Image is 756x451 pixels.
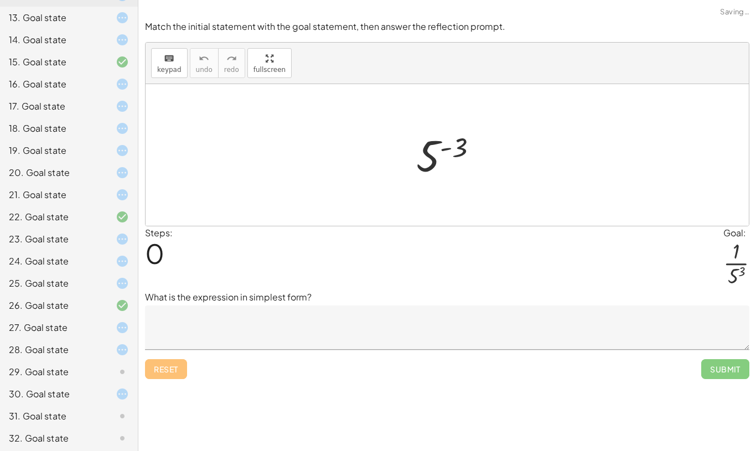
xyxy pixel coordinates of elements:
i: undo [199,52,209,65]
p: What is the expression in simplest form? [145,291,749,304]
p: Match the initial statement with the goal statement, then answer the reflection prompt. [145,20,749,33]
i: Task started. [116,255,129,268]
i: Task not started. [116,409,129,423]
i: Task started. [116,387,129,401]
span: redo [224,66,239,74]
i: Task not started. [116,365,129,379]
div: 22. Goal state [9,210,98,224]
div: 18. Goal state [9,122,98,135]
div: 19. Goal state [9,144,98,157]
i: Task started. [116,343,129,356]
div: 26. Goal state [9,299,98,312]
i: Task started. [116,321,129,334]
div: 15. Goal state [9,55,98,69]
i: Task started. [116,122,129,135]
i: Task finished and correct. [116,299,129,312]
div: 25. Goal state [9,277,98,290]
span: fullscreen [253,66,286,74]
i: Task started. [116,100,129,113]
div: 28. Goal state [9,343,98,356]
i: redo [226,52,237,65]
i: keyboard [164,52,174,65]
div: 21. Goal state [9,188,98,201]
i: Task not started. [116,432,129,445]
button: fullscreen [247,48,292,78]
i: Task started. [116,188,129,201]
span: Saving… [720,7,749,18]
button: redoredo [218,48,245,78]
i: Task started. [116,11,129,24]
i: Task started. [116,166,129,179]
div: 29. Goal state [9,365,98,379]
span: undo [196,66,213,74]
div: 13. Goal state [9,11,98,24]
div: 20. Goal state [9,166,98,179]
div: 17. Goal state [9,100,98,113]
i: Task finished and correct. [116,210,129,224]
div: 16. Goal state [9,77,98,91]
span: keypad [157,66,182,74]
i: Task started. [116,277,129,290]
div: 24. Goal state [9,255,98,268]
div: 30. Goal state [9,387,98,401]
button: keyboardkeypad [151,48,188,78]
div: 31. Goal state [9,409,98,423]
div: 23. Goal state [9,232,98,246]
i: Task started. [116,33,129,46]
span: 0 [145,236,164,270]
i: Task finished and correct. [116,55,129,69]
i: Task started. [116,144,129,157]
i: Task started. [116,232,129,246]
div: 14. Goal state [9,33,98,46]
div: 32. Goal state [9,432,98,445]
label: Steps: [145,227,173,239]
i: Task started. [116,77,129,91]
button: undoundo [190,48,219,78]
div: 27. Goal state [9,321,98,334]
div: Goal: [723,226,749,240]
